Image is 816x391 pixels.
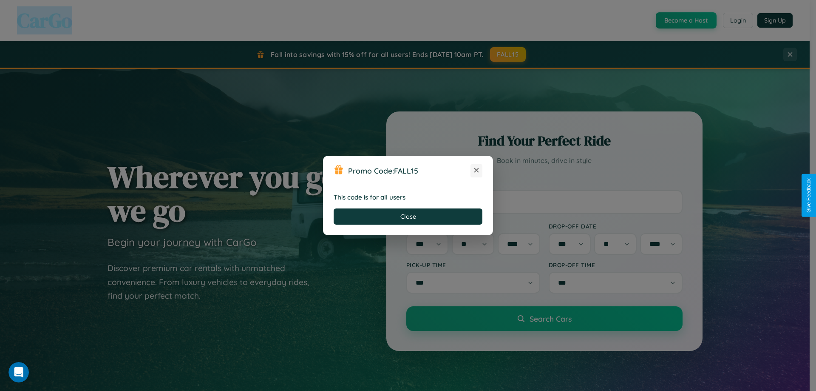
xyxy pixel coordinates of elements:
iframe: Intercom live chat [8,362,29,382]
div: Give Feedback [806,178,812,213]
button: Close [334,208,482,225]
strong: This code is for all users [334,193,405,201]
b: FALL15 [394,166,418,175]
h3: Promo Code: [348,166,470,175]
